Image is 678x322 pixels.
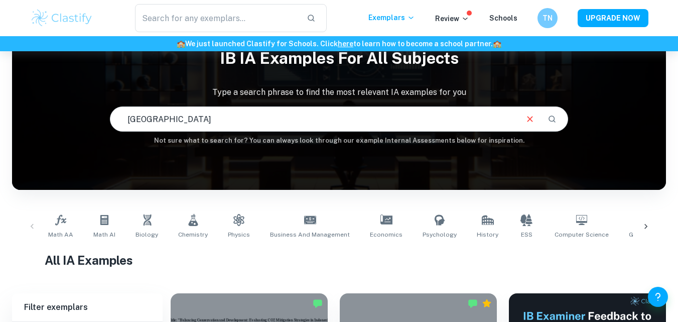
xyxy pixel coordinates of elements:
[578,9,648,27] button: UPGRADE NOW
[110,105,516,133] input: E.g. player arrangements, enthalpy of combustion, analysis of a big city...
[270,230,350,239] span: Business and Management
[489,14,517,22] a: Schools
[370,230,402,239] span: Economics
[12,86,666,98] p: Type a search phrase to find the most relevant IA examples for you
[368,12,415,23] p: Exemplars
[228,230,250,239] span: Physics
[135,230,158,239] span: Biology
[435,13,469,24] p: Review
[177,40,185,48] span: 🏫
[12,293,163,321] h6: Filter exemplars
[93,230,115,239] span: Math AI
[493,40,501,48] span: 🏫
[2,38,676,49] h6: We just launched Clastify for Schools. Click to learn how to become a school partner.
[648,287,668,307] button: Help and Feedback
[520,110,539,129] button: Clear
[477,230,498,239] span: History
[45,251,633,269] h1: All IA Examples
[544,111,561,128] button: Search
[178,230,208,239] span: Chemistry
[135,4,299,32] input: Search for any exemplars...
[521,230,532,239] span: ESS
[629,230,661,239] span: Geography
[12,136,666,146] h6: Not sure what to search for? You can always look through our example Internal Assessments below f...
[468,298,478,308] img: Marked
[555,230,609,239] span: Computer Science
[30,8,94,28] img: Clastify logo
[541,13,553,24] h6: TN
[423,230,457,239] span: Psychology
[338,40,353,48] a: here
[482,298,492,308] div: Premium
[12,42,666,74] h1: IB IA examples for all subjects
[48,230,73,239] span: Math AA
[537,8,558,28] button: TN
[313,298,323,308] img: Marked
